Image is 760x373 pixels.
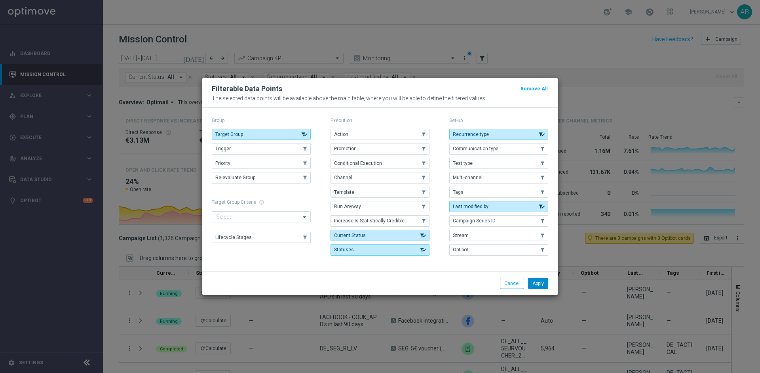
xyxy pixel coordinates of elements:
[215,132,243,137] span: Target Group
[449,158,548,169] button: Test type
[453,132,489,137] span: Recurrence type
[331,201,429,212] button: Run Anyway
[212,117,311,124] p: Group
[334,247,354,252] span: Statuses
[453,204,488,209] span: Last modified by
[212,232,311,243] button: Lifecycle Stages
[453,189,464,195] span: Tags
[449,187,548,198] button: Tags
[212,84,282,94] h2: Filterable Data Points
[449,143,548,154] button: Communication type
[212,143,311,154] button: Trigger
[453,175,483,180] span: Multi-channel
[453,161,473,166] span: Test type
[334,146,357,151] span: Promotion
[331,143,429,154] button: Promotion
[215,235,252,240] span: Lifecycle Stages
[215,175,255,180] span: Re-evaluate Group
[449,215,548,226] button: Campaign Series ID
[215,161,230,166] span: Priority
[520,84,548,93] button: Remove All
[334,204,361,209] span: Run Anyway
[259,199,264,205] span: help_outline
[212,199,311,205] h1: Target Group Criteria
[212,129,311,140] button: Target Group
[331,230,429,241] button: Current Status
[331,172,429,183] button: Channel
[334,189,354,195] span: Template
[449,201,548,212] button: Last modified by
[212,172,311,183] button: Re-evaluate Group
[449,244,548,255] button: Optibot
[334,161,382,166] span: Conditional Execution
[331,158,429,169] button: Conditional Execution
[212,95,548,101] p: The selected data points will be available above the main table, where you will be able to define...
[528,278,548,289] button: Apply
[331,244,429,255] button: Statuses
[449,230,548,241] button: Stream
[453,233,469,238] span: Stream
[453,146,498,151] span: Communication type
[331,187,429,198] button: Template
[331,129,429,140] button: Action
[334,132,348,137] span: Action
[212,158,311,169] button: Priority
[453,218,496,224] span: Campaign Series ID
[215,146,231,151] span: Trigger
[453,247,468,252] span: Optibot
[449,129,548,140] button: Recurrence type
[334,175,352,180] span: Channel
[449,172,548,183] button: Multi-channel
[331,117,429,124] p: Execution
[334,233,366,238] span: Current Status
[449,117,548,124] p: Set-up
[331,215,429,226] button: Increase Is Statistically Credible
[334,218,405,224] span: Increase Is Statistically Credible
[500,278,524,289] button: Cancel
